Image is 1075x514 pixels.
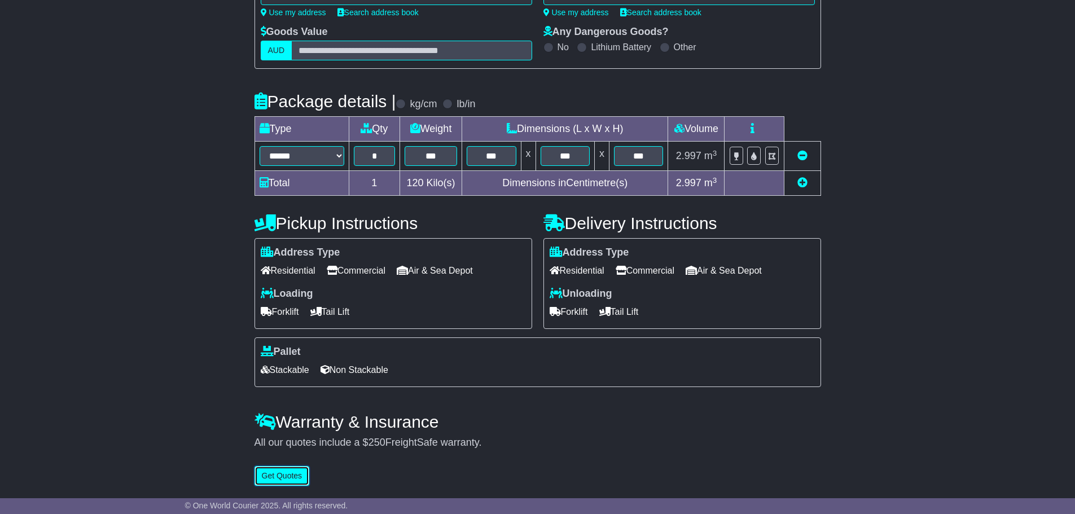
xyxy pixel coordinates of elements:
[704,177,717,188] span: m
[591,42,651,52] label: Lithium Battery
[521,142,536,171] td: x
[594,142,609,171] td: x
[349,171,400,196] td: 1
[310,303,350,320] span: Tail Lift
[349,117,400,142] td: Qty
[599,303,639,320] span: Tail Lift
[620,8,701,17] a: Search address book
[255,171,349,196] td: Total
[255,466,310,486] button: Get Quotes
[462,117,668,142] td: Dimensions (L x W x H)
[797,177,808,188] a: Add new item
[462,171,668,196] td: Dimensions in Centimetre(s)
[676,150,701,161] span: 2.997
[558,42,569,52] label: No
[400,117,462,142] td: Weight
[550,303,588,320] span: Forklift
[713,149,717,157] sup: 3
[400,171,462,196] td: Kilo(s)
[337,8,419,17] a: Search address book
[261,41,292,60] label: AUD
[616,262,674,279] span: Commercial
[261,288,313,300] label: Loading
[368,437,385,448] span: 250
[185,501,348,510] span: © One World Courier 2025. All rights reserved.
[676,177,701,188] span: 2.997
[255,437,821,449] div: All our quotes include a $ FreightSafe warranty.
[674,42,696,52] label: Other
[255,214,532,232] h4: Pickup Instructions
[550,247,629,259] label: Address Type
[261,303,299,320] span: Forklift
[686,262,762,279] span: Air & Sea Depot
[543,214,821,232] h4: Delivery Instructions
[261,247,340,259] label: Address Type
[397,262,473,279] span: Air & Sea Depot
[410,98,437,111] label: kg/cm
[261,346,301,358] label: Pallet
[261,8,326,17] a: Use my address
[457,98,475,111] label: lb/in
[255,92,396,111] h4: Package details |
[321,361,388,379] span: Non Stackable
[550,262,604,279] span: Residential
[668,117,725,142] td: Volume
[713,176,717,184] sup: 3
[543,26,669,38] label: Any Dangerous Goods?
[797,150,808,161] a: Remove this item
[550,288,612,300] label: Unloading
[704,150,717,161] span: m
[407,177,424,188] span: 120
[543,8,609,17] a: Use my address
[327,262,385,279] span: Commercial
[255,412,821,431] h4: Warranty & Insurance
[255,117,349,142] td: Type
[261,361,309,379] span: Stackable
[261,26,328,38] label: Goods Value
[261,262,315,279] span: Residential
